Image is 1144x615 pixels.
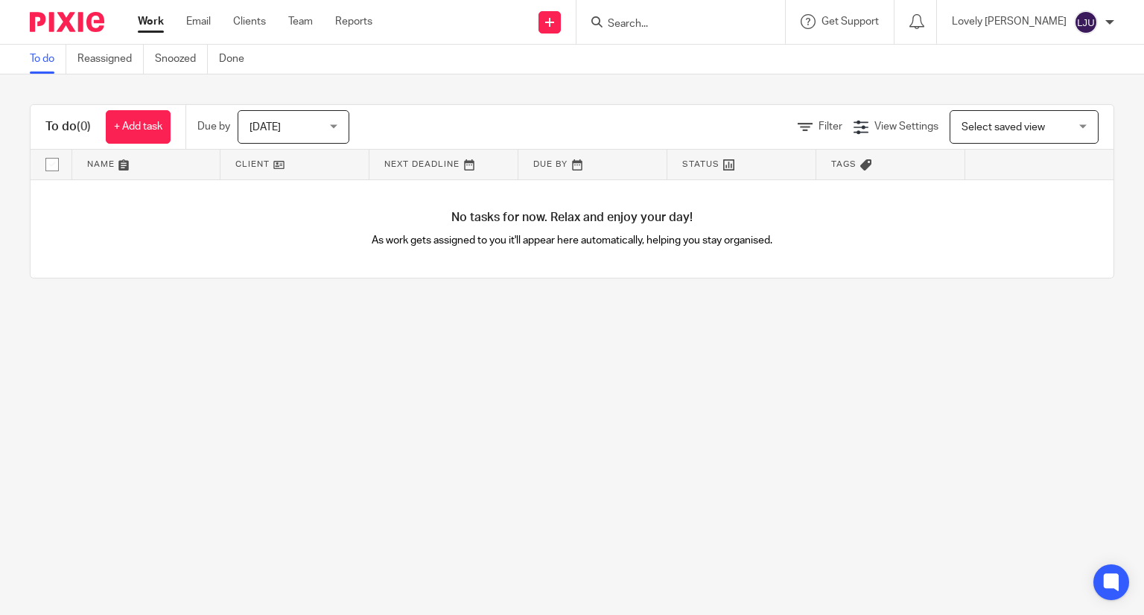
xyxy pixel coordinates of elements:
[250,122,281,133] span: [DATE]
[45,119,91,135] h1: To do
[197,119,230,134] p: Due by
[952,14,1067,29] p: Lovely [PERSON_NAME]
[962,122,1045,133] span: Select saved view
[1074,10,1098,34] img: svg%3E
[30,12,104,32] img: Pixie
[31,210,1113,226] h4: No tasks for now. Relax and enjoy your day!
[335,14,372,29] a: Reports
[822,16,879,27] span: Get Support
[186,14,211,29] a: Email
[233,14,266,29] a: Clients
[138,14,164,29] a: Work
[288,14,313,29] a: Team
[302,233,843,248] p: As work gets assigned to you it'll appear here automatically, helping you stay organised.
[77,121,91,133] span: (0)
[155,45,208,74] a: Snoozed
[819,121,842,132] span: Filter
[219,45,255,74] a: Done
[106,110,171,144] a: + Add task
[30,45,66,74] a: To do
[831,160,857,168] span: Tags
[606,18,740,31] input: Search
[77,45,144,74] a: Reassigned
[874,121,938,132] span: View Settings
